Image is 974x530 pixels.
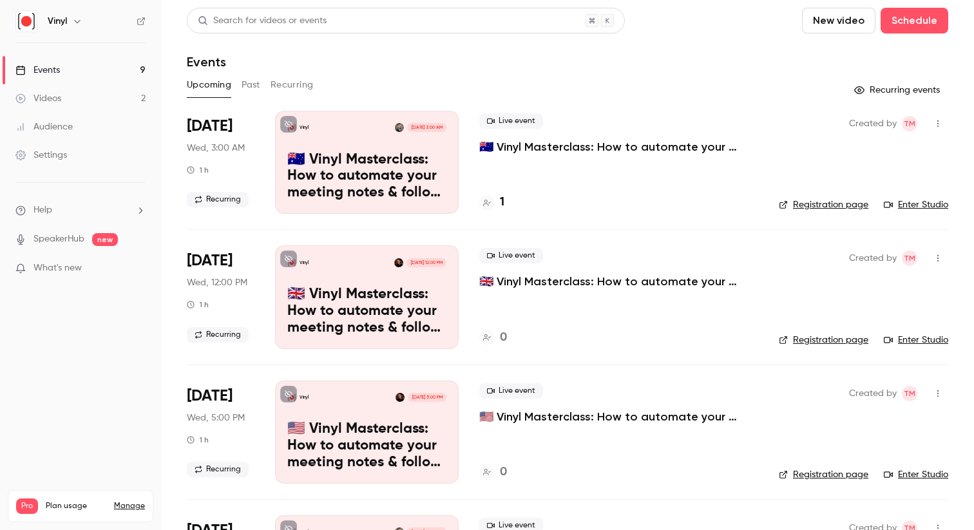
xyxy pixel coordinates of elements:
span: Wed, 3:00 AM [187,142,245,155]
div: Settings [15,149,67,162]
h4: 0 [500,464,507,481]
div: 1 h [187,165,209,175]
span: Trent McLaren [902,116,917,131]
span: Recurring [187,327,249,343]
button: Upcoming [187,75,231,95]
img: Jordan Vickery [396,393,405,402]
span: Created by [849,251,897,266]
a: 🇬🇧 Vinyl Masterclass: How to automate your meeting notes & follow upsVinylJordan Vickery[DATE] 12... [275,245,459,348]
span: [DATE] [187,116,233,137]
span: new [92,233,118,246]
p: Vinyl [300,394,309,401]
button: Recurring [271,75,314,95]
a: Registration page [779,334,868,346]
a: Registration page [779,198,868,211]
span: What's new [33,261,82,275]
a: Enter Studio [884,468,948,481]
span: [DATE] 3:00 AM [407,123,446,132]
a: Enter Studio [884,198,948,211]
p: Vinyl [300,260,309,266]
span: Recurring [187,462,249,477]
iframe: Noticeable Trigger [130,263,146,274]
span: Trent McLaren [902,386,917,401]
span: Live event [479,113,543,129]
a: 🇺🇸 Vinyl Masterclass: How to automate your meeting notes & follow ups [479,409,758,424]
div: Sep 24 Wed, 12:00 PM (Europe/London) [187,245,254,348]
h4: 1 [500,194,504,211]
span: [DATE] 5:00 PM [408,393,446,402]
p: 🇬🇧 Vinyl Masterclass: How to automate your meeting notes & follow ups [287,287,446,336]
li: help-dropdown-opener [15,203,146,217]
span: [DATE] 12:00 PM [406,258,446,267]
a: Registration page [779,468,868,481]
div: Videos [15,92,61,105]
span: Created by [849,116,897,131]
span: Wed, 12:00 PM [187,276,247,289]
img: Vinyl [16,11,37,32]
button: Past [242,75,260,95]
img: Jordan Vickery [394,258,403,267]
h1: Events [187,54,226,70]
div: 1 h [187,299,209,310]
span: TM [904,386,915,401]
div: Audience [15,120,73,133]
h6: Vinyl [48,15,67,28]
span: Wed, 5:00 PM [187,412,245,424]
a: 🇦🇺 Vinyl Masterclass: How to automate your meeting notes & follow upsVinylTrent McLaren[DATE] 3:0... [275,111,459,214]
img: Trent McLaren [395,123,404,132]
div: Sep 24 Wed, 12:00 PM (Australia/Sydney) [187,111,254,214]
span: Pro [16,498,38,514]
p: Vinyl [300,124,309,131]
div: Sep 24 Wed, 12:00 PM (America/New York) [187,381,254,484]
a: 🇬🇧 Vinyl Masterclass: How to automate your meeting notes & follow ups [479,274,758,289]
span: [DATE] [187,251,233,271]
span: [DATE] [187,386,233,406]
div: Events [15,64,60,77]
a: 1 [479,194,504,211]
a: 🇺🇸 Vinyl Masterclass: How to automate your meeting notes & follow upsVinylJordan Vickery[DATE] 5:... [275,381,459,484]
p: 🇦🇺 Vinyl Masterclass: How to automate your meeting notes & follow ups [287,152,446,202]
a: 🇦🇺 Vinyl Masterclass: How to automate your meeting notes & follow ups [479,139,758,155]
span: Help [33,203,52,217]
a: Enter Studio [884,334,948,346]
div: Search for videos or events [198,14,327,28]
div: 1 h [187,435,209,445]
span: Plan usage [46,501,106,511]
button: New video [802,8,875,33]
button: Recurring events [848,80,948,100]
button: Schedule [881,8,948,33]
span: Trent McLaren [902,251,917,266]
a: 0 [479,329,507,346]
span: Created by [849,386,897,401]
span: TM [904,116,915,131]
a: Manage [114,501,145,511]
a: 0 [479,464,507,481]
span: TM [904,251,915,266]
a: SpeakerHub [33,232,84,246]
h4: 0 [500,329,507,346]
span: Recurring [187,192,249,207]
span: Live event [479,248,543,263]
span: Live event [479,383,543,399]
p: 🇺🇸 Vinyl Masterclass: How to automate your meeting notes & follow ups [287,421,446,471]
